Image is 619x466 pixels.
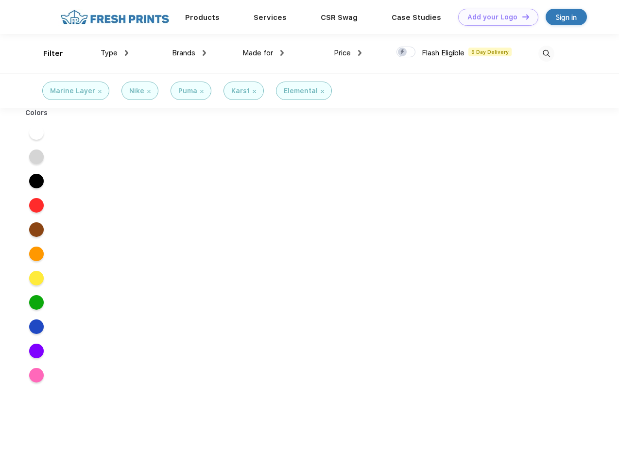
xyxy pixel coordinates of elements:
[253,90,256,93] img: filter_cancel.svg
[231,86,250,96] div: Karst
[129,86,144,96] div: Nike
[546,9,587,25] a: Sign in
[254,13,287,22] a: Services
[358,50,361,56] img: dropdown.png
[467,13,517,21] div: Add your Logo
[125,50,128,56] img: dropdown.png
[18,108,55,118] div: Colors
[50,86,95,96] div: Marine Layer
[178,86,197,96] div: Puma
[556,12,577,23] div: Sign in
[147,90,151,93] img: filter_cancel.svg
[321,90,324,93] img: filter_cancel.svg
[422,49,464,57] span: Flash Eligible
[43,48,63,59] div: Filter
[280,50,284,56] img: dropdown.png
[522,14,529,19] img: DT
[334,49,351,57] span: Price
[98,90,102,93] img: filter_cancel.svg
[242,49,273,57] span: Made for
[321,13,358,22] a: CSR Swag
[468,48,512,56] span: 5 Day Delivery
[200,90,204,93] img: filter_cancel.svg
[185,13,220,22] a: Products
[101,49,118,57] span: Type
[203,50,206,56] img: dropdown.png
[172,49,195,57] span: Brands
[58,9,172,26] img: fo%20logo%202.webp
[538,46,554,62] img: desktop_search.svg
[284,86,318,96] div: Elemental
